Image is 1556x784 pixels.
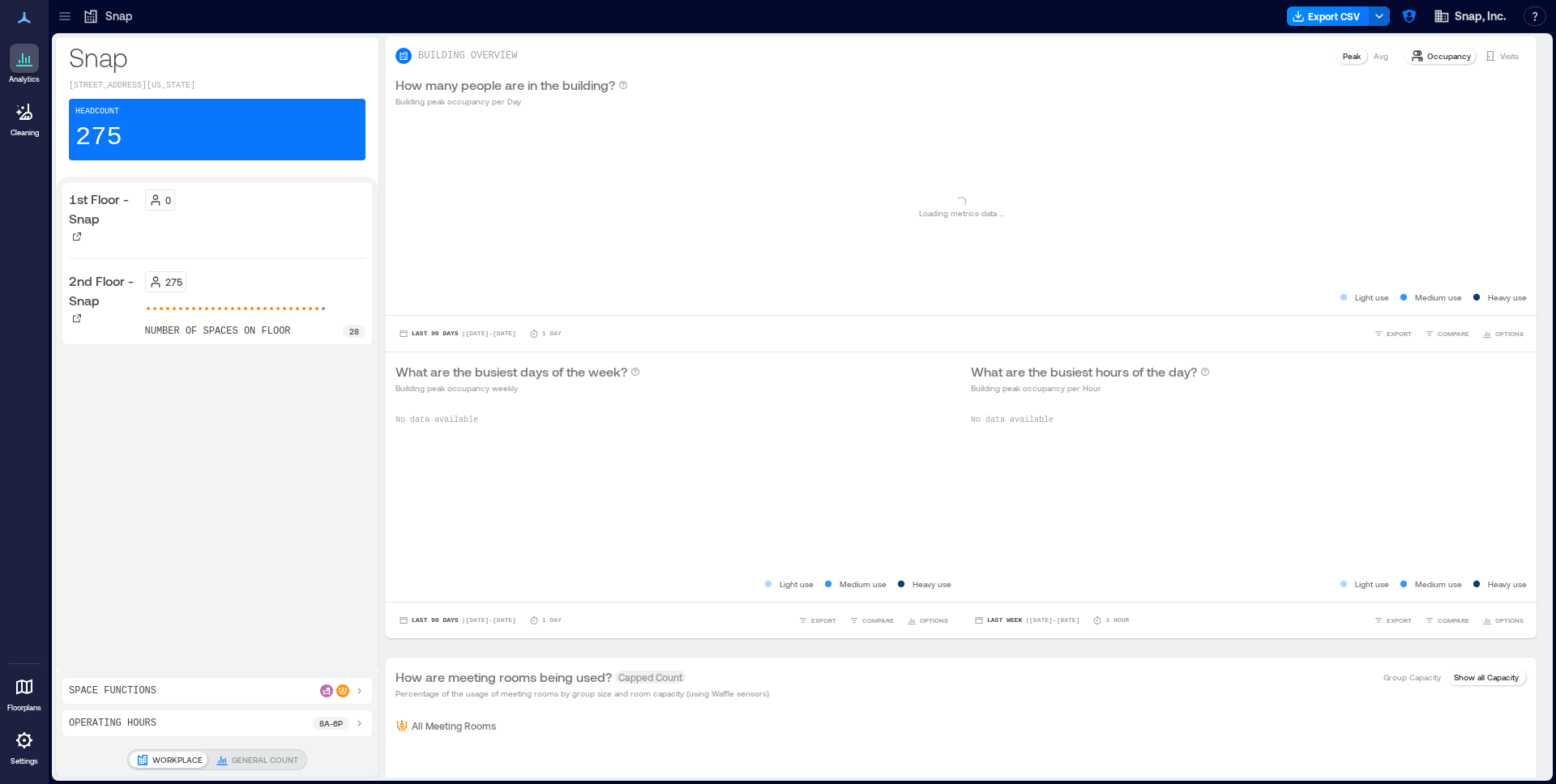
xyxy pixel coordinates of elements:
p: [STREET_ADDRESS][US_STATE] [69,79,365,92]
p: Heavy use [913,577,951,590]
p: What are the busiest hours of the day? [971,362,1197,381]
span: EXPORT [1387,616,1412,625]
p: Loading metrics data ... [919,207,1004,219]
p: 0 [165,194,171,207]
button: EXPORT [1370,326,1415,342]
button: COMPARE [1421,612,1473,628]
span: COMPARE [862,616,894,625]
p: All Meeting Rooms [412,719,496,732]
p: 28 [349,325,359,338]
p: Snap [69,40,365,73]
p: Building peak occupancy per Hour [971,381,1210,394]
a: Cleaning [4,92,45,143]
button: Last 90 Days |[DATE]-[DATE] [395,326,519,342]
p: Headcount [75,105,119,118]
a: Settings [5,721,44,771]
span: OPTIONS [1495,329,1524,339]
p: Heavy use [1488,291,1527,304]
p: Light use [1355,577,1389,590]
span: Capped Count [615,671,686,684]
p: Analytics [9,75,40,84]
p: No data available [395,414,951,427]
p: Light use [1355,291,1389,304]
p: 2nd Floor - Snap [69,271,139,310]
a: Analytics [4,39,45,89]
span: COMPARE [1438,329,1469,339]
p: Building peak occupancy weekly [395,381,640,394]
p: Group Capacity [1383,671,1441,684]
p: number of spaces on floor [145,325,291,338]
p: 8a - 6p [319,717,343,730]
p: Cleaning [11,128,39,138]
p: Medium use [1415,577,1462,590]
p: 275 [75,121,122,154]
p: 1 Hour [1105,616,1129,625]
button: Export CSV [1287,6,1370,26]
p: What are the busiest days of the week? [395,362,627,381]
p: Occupancy [1427,49,1471,62]
p: Medium use [1415,291,1462,304]
span: OPTIONS [1495,616,1524,625]
p: Light use [780,577,814,590]
p: Medium use [840,577,887,590]
p: How many people are in the building? [395,75,615,95]
p: Visits [1500,49,1519,62]
p: Heavy use [1488,577,1527,590]
span: COMPARE [1438,616,1469,625]
p: Peak [1343,49,1361,62]
p: WORKPLACE [152,753,203,766]
p: Avg [1374,49,1388,62]
p: Show all Capacity [1454,671,1519,684]
button: EXPORT [795,612,840,628]
button: Snap, Inc. [1429,3,1511,29]
button: COMPARE [846,612,897,628]
span: OPTIONS [920,616,948,625]
p: How are meeting rooms being used? [395,667,612,687]
button: OPTIONS [1479,612,1527,628]
p: 1 Day [542,329,562,339]
button: OPTIONS [904,612,951,628]
p: 1st Floor - Snap [69,190,139,228]
p: Operating Hours [69,717,156,730]
p: Building peak occupancy per Day [395,95,628,108]
p: Percentage of the usage of meeting rooms by group size and room capacity (using Waffle sensors) [395,687,769,700]
p: No data available [971,414,1527,427]
a: Floorplans [2,667,46,718]
button: OPTIONS [1479,326,1527,342]
span: EXPORT [1387,329,1412,339]
p: Snap [105,8,132,24]
span: Snap, Inc. [1455,8,1506,24]
p: BUILDING OVERVIEW [418,49,517,62]
button: Last Week |[DATE]-[DATE] [971,612,1083,628]
p: 1 Day [542,616,562,625]
p: Settings [11,756,38,766]
button: Last 90 Days |[DATE]-[DATE] [395,612,519,628]
p: 275 [165,275,182,288]
button: COMPARE [1421,326,1473,342]
span: EXPORT [811,616,836,625]
p: GENERAL COUNT [232,753,298,766]
p: Space Functions [69,684,156,697]
button: EXPORT [1370,612,1415,628]
p: Floorplans [7,703,41,713]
